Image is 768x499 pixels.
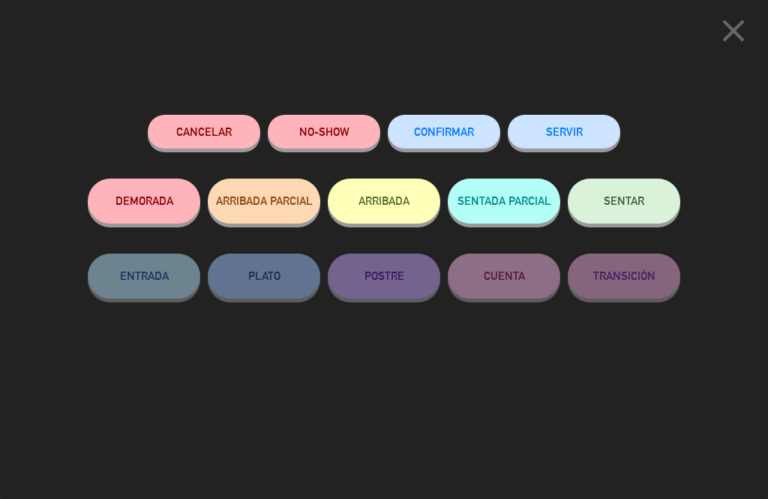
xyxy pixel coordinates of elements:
[388,115,500,149] button: CONFIRMAR
[208,254,320,299] button: PLATO
[328,179,440,224] button: ARRIBADA
[88,179,200,224] button: DEMORADA
[710,11,757,56] button: close
[268,115,380,149] button: NO-SHOW
[448,254,560,299] button: CUENTA
[715,12,752,50] i: close
[88,254,200,299] button: ENTRADA
[414,125,474,138] span: CONFIRMAR
[148,115,260,149] button: Cancelar
[604,194,644,207] span: SENTAR
[328,254,440,299] button: POSTRE
[216,194,313,207] span: ARRIBADA PARCIAL
[568,179,680,224] button: SENTAR
[568,254,680,299] button: TRANSICIÓN
[208,179,320,224] button: ARRIBADA PARCIAL
[448,179,560,224] button: SENTADA PARCIAL
[508,115,620,149] button: SERVIR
